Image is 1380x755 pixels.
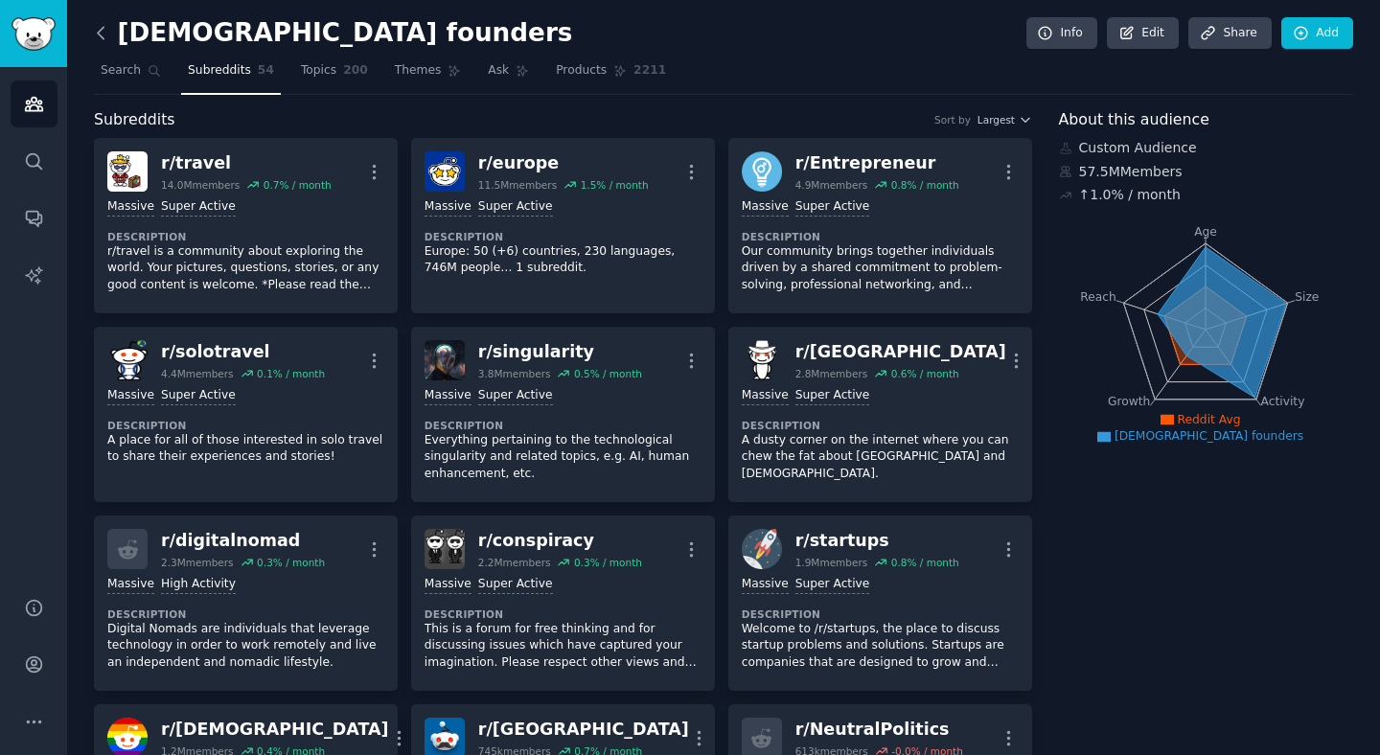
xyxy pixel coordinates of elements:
h2: [DEMOGRAPHIC_DATA] founders [94,18,572,49]
span: Topics [301,62,336,80]
a: Topics200 [294,56,375,95]
div: 1.5 % / month [581,178,649,192]
a: Share [1188,17,1271,50]
p: Europe: 50 (+6) countries, 230 languages, 746M people… 1 subreddit. [425,243,701,277]
a: conspiracyr/conspiracy2.2Mmembers0.3% / monthMassiveSuper ActiveDescriptionThis is a forum for fr... [411,515,715,691]
div: r/ Entrepreneur [795,151,959,175]
div: Massive [742,576,789,594]
div: Super Active [795,198,870,217]
div: 1.9M members [795,556,868,569]
p: Everything pertaining to the technological singularity and related topics, e.g. AI, human enhance... [425,432,701,483]
div: 2.2M members [478,556,551,569]
span: Reddit Avg [1178,413,1241,426]
div: 0.6 % / month [891,367,959,380]
div: Massive [425,576,471,594]
a: solotravelr/solotravel4.4Mmembers0.1% / monthMassiveSuper ActiveDescriptionA place for all of tho... [94,327,398,502]
div: Massive [107,387,154,405]
dt: Description [425,230,701,243]
tspan: Size [1295,289,1319,303]
div: 3.8M members [478,367,551,380]
div: r/ [GEOGRAPHIC_DATA] [795,340,1006,364]
p: Digital Nomads are individuals that leverage technology in order to work remotely and live an ind... [107,621,384,672]
div: 0.8 % / month [891,178,959,192]
a: Products2211 [549,56,673,95]
div: r/ singularity [478,340,642,364]
div: r/ digitalnomad [161,529,325,553]
div: 2.8M members [795,367,868,380]
div: Massive [742,198,789,217]
div: r/ travel [161,151,332,175]
div: 0.5 % / month [574,367,642,380]
img: solotravel [107,340,148,380]
dt: Description [107,230,384,243]
button: Largest [977,113,1032,126]
dt: Description [742,419,1019,432]
a: Ask [481,56,536,95]
div: r/ [GEOGRAPHIC_DATA] [478,718,689,742]
img: GummySearch logo [11,17,56,51]
a: europer/europe11.5Mmembers1.5% / monthMassiveSuper ActiveDescriptionEurope: 50 (+6) countries, 23... [411,138,715,313]
a: Info [1026,17,1097,50]
div: Super Active [478,198,553,217]
a: Search [94,56,168,95]
div: 4.9M members [795,178,868,192]
a: r/digitalnomad2.3Mmembers0.3% / monthMassiveHigh ActivityDescriptionDigital Nomads are individual... [94,515,398,691]
tspan: Reach [1080,289,1116,303]
div: 4.4M members [161,367,234,380]
a: australiar/[GEOGRAPHIC_DATA]2.8Mmembers0.6% / monthMassiveSuper ActiveDescriptionA dusty corner o... [728,327,1032,502]
img: startups [742,529,782,569]
img: europe [425,151,465,192]
p: This is a forum for free thinking and for discussing issues which have captured your imagination.... [425,621,701,672]
dt: Description [425,607,701,621]
a: travelr/travel14.0Mmembers0.7% / monthMassiveSuper ActiveDescriptionr/travel is a community about... [94,138,398,313]
a: Edit [1107,17,1179,50]
div: 57.5M Members [1059,162,1354,182]
dt: Description [742,607,1019,621]
div: 0.3 % / month [574,556,642,569]
span: 54 [258,62,274,80]
p: A dusty corner on the internet where you can chew the fat about [GEOGRAPHIC_DATA] and [DEMOGRAPHI... [742,432,1019,483]
tspan: Age [1194,225,1217,239]
div: 0.1 % / month [257,367,325,380]
div: r/ startups [795,529,959,553]
div: Super Active [795,576,870,594]
p: r/travel is a community about exploring the world. Your pictures, questions, stories, or any good... [107,243,384,294]
dt: Description [742,230,1019,243]
div: r/ europe [478,151,649,175]
div: Massive [425,387,471,405]
a: Subreddits54 [181,56,281,95]
div: 11.5M members [478,178,557,192]
dt: Description [107,419,384,432]
div: Massive [107,576,154,594]
span: Ask [488,62,509,80]
div: Super Active [795,387,870,405]
dt: Description [107,607,384,621]
div: r/ conspiracy [478,529,642,553]
div: Massive [425,198,471,217]
div: 0.8 % / month [891,556,959,569]
div: Sort by [934,113,971,126]
img: Entrepreneur [742,151,782,192]
span: Subreddits [188,62,251,80]
img: australia [742,340,782,380]
div: r/ NeutralPolitics [795,718,963,742]
span: Subreddits [94,108,175,132]
dt: Description [425,419,701,432]
span: 200 [343,62,368,80]
a: singularityr/singularity3.8Mmembers0.5% / monthMassiveSuper ActiveDescriptionEverything pertainin... [411,327,715,502]
tspan: Activity [1260,395,1304,408]
img: singularity [425,340,465,380]
div: r/ solotravel [161,340,325,364]
div: 0.7 % / month [264,178,332,192]
span: 2211 [633,62,666,80]
span: Products [556,62,607,80]
span: About this audience [1059,108,1209,132]
div: ↑ 1.0 % / month [1079,185,1181,205]
img: conspiracy [425,529,465,569]
span: Themes [395,62,442,80]
img: travel [107,151,148,192]
p: Welcome to /r/startups, the place to discuss startup problems and solutions. Startups are compani... [742,621,1019,672]
div: Super Active [161,387,236,405]
div: Super Active [161,198,236,217]
div: Custom Audience [1059,138,1354,158]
